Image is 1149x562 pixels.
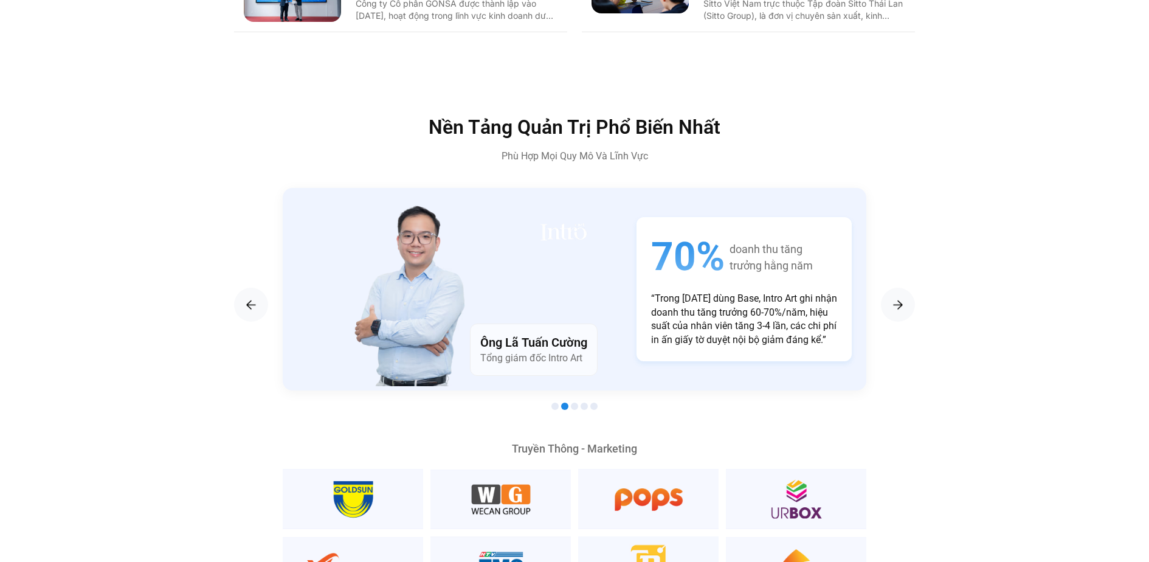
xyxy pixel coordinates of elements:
[881,288,915,322] div: Next slide
[551,403,559,410] span: Go to slide 1
[480,334,587,351] h4: Ông Lã Tuấn Cường
[561,403,568,410] span: Go to slide 2
[244,297,258,312] img: arrow-right.png
[651,292,837,347] p: “Trong [DATE] dùng Base, Intro Art ghi nhận doanh thu tăng trưởng 60-70%/năm, hiệu suất của nhân ...
[534,212,592,252] img: 68409c42e2319625e8df516f_Frame%201948754466.avif
[571,403,578,410] span: Go to slide 3
[316,117,833,137] h2: Nền Tảng Quản Trị Phổ Biến Nhất
[336,204,514,386] img: 684685177f6a3ae6079f9d0d_testimonial%202.avif
[590,403,598,410] span: Go to slide 5
[316,149,833,164] p: Phù Hợp Mọi Quy Mô Và Lĩnh Vực
[283,188,866,390] div: 2 / 5
[730,241,813,274] span: doanh thu tăng trưởng hằng năm
[480,352,582,364] span: Tổng giám đốc Intro Art
[283,443,866,454] div: Truyền Thông - Marketing
[651,232,725,282] span: 70%
[581,403,588,410] span: Go to slide 4
[891,297,905,312] img: arrow-right-1.png
[234,288,268,322] div: Previous slide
